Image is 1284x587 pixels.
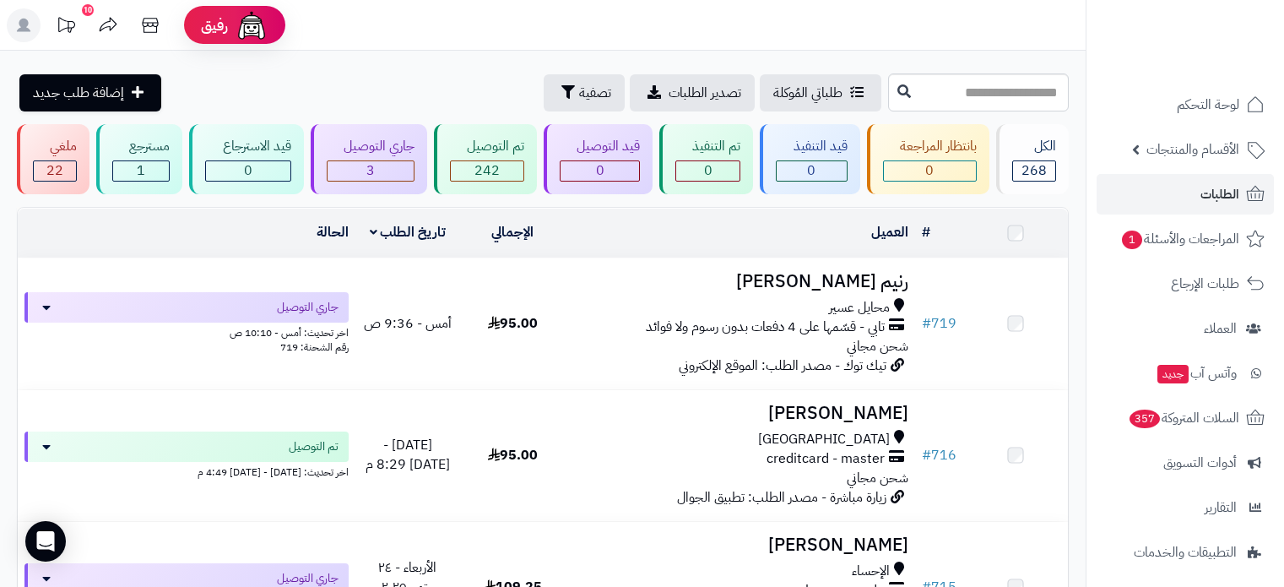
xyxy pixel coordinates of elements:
a: العملاء [1097,308,1274,349]
a: تحديثات المنصة [45,8,87,46]
span: تصدير الطلبات [669,83,741,103]
span: الإحساء [852,562,890,581]
span: المراجعات والأسئلة [1120,227,1239,251]
span: جاري التوصيل [277,299,339,316]
a: طلبات الإرجاع [1097,264,1274,304]
a: # [922,222,930,242]
span: جديد [1157,365,1189,383]
span: 0 [244,160,252,181]
a: قيد الاسترجاع 0 [186,124,306,194]
span: رفيق [201,15,228,35]
h3: [PERSON_NAME] [572,404,907,423]
a: #716 [922,445,956,465]
span: تصفية [579,83,611,103]
div: 22 [34,161,76,181]
div: 0 [676,161,740,181]
span: 1 [137,160,145,181]
span: شحن مجاني [847,336,908,356]
a: المراجعات والأسئلة1 [1097,219,1274,259]
span: # [922,445,931,465]
a: الإجمالي [491,222,534,242]
div: قيد التوصيل [560,137,640,156]
span: 1 [1122,231,1142,249]
a: تم التنفيذ 0 [656,124,756,194]
a: الكل268 [993,124,1072,194]
a: السلات المتروكة357 [1097,398,1274,438]
a: إضافة طلب جديد [19,74,161,111]
a: تاريخ الطلب [370,222,447,242]
a: أدوات التسويق [1097,443,1274,483]
span: وآتس آب [1156,361,1237,385]
span: طلبات الإرجاع [1171,272,1239,296]
a: قيد التوصيل 0 [540,124,656,194]
img: ai-face.png [235,8,268,42]
span: [GEOGRAPHIC_DATA] [758,430,890,449]
span: [DATE] - [DATE] 8:29 م [366,435,450,475]
div: الكل [1012,137,1056,156]
a: طلباتي المُوكلة [760,74,881,111]
span: طلباتي المُوكلة [773,83,842,103]
a: مسترجع 1 [93,124,186,194]
a: العميل [871,222,908,242]
span: رقم الشحنة: 719 [280,340,349,355]
a: #719 [922,313,956,334]
span: التطبيقات والخدمات [1134,541,1237,564]
span: creditcard - master [767,449,885,469]
a: تصدير الطلبات [630,74,755,111]
div: تم التنفيذ [675,137,740,156]
a: وآتس آبجديد [1097,353,1274,394]
span: إضافة طلب جديد [33,83,124,103]
div: مسترجع [112,137,170,156]
a: التقارير [1097,487,1274,528]
div: ملغي [33,137,77,156]
span: 95.00 [488,445,538,465]
span: تابي - قسّمها على 4 دفعات بدون رسوم ولا فوائد [646,318,885,337]
button: تصفية [544,74,625,111]
span: محايل عسير [829,298,890,318]
span: 3 [366,160,375,181]
span: الأقسام والمنتجات [1146,138,1239,161]
span: شحن مجاني [847,468,908,488]
div: اخر تحديث: [DATE] - [DATE] 4:49 م [24,462,349,480]
div: 3 [328,161,414,181]
div: اخر تحديث: أمس - 10:10 ص [24,323,349,340]
div: 0 [777,161,846,181]
a: قيد التنفيذ 0 [756,124,863,194]
span: 95.00 [488,313,538,334]
span: جاري التوصيل [277,570,339,587]
span: تم التوصيل [289,438,339,455]
div: بانتظار المراجعة [883,137,977,156]
span: 0 [704,160,712,181]
span: 22 [46,160,63,181]
div: 242 [451,161,523,181]
span: 0 [596,160,604,181]
a: ملغي 22 [14,124,93,194]
span: 242 [474,160,500,181]
div: Open Intercom Messenger [25,521,66,562]
a: تم التوصيل 242 [431,124,540,194]
span: 357 [1130,410,1160,428]
span: 0 [807,160,815,181]
span: لوحة التحكم [1177,93,1239,117]
a: الحالة [317,222,349,242]
a: بانتظار المراجعة 0 [864,124,993,194]
span: تيك توك - مصدر الطلب: الموقع الإلكتروني [679,356,886,376]
div: جاري التوصيل [327,137,414,156]
div: 0 [561,161,639,181]
div: 1 [113,161,169,181]
span: التقارير [1205,496,1237,519]
span: السلات المتروكة [1128,406,1239,430]
a: لوحة التحكم [1097,84,1274,125]
span: أمس - 9:36 ص [364,313,452,334]
span: أدوات التسويق [1163,451,1237,475]
h3: رنيم [PERSON_NAME] [572,272,907,291]
span: 268 [1021,160,1047,181]
div: تم التوصيل [450,137,524,156]
span: # [922,313,931,334]
img: logo-2.png [1169,47,1268,83]
span: الطلبات [1200,182,1239,206]
h3: [PERSON_NAME] [572,535,907,555]
div: 0 [884,161,976,181]
div: قيد التنفيذ [776,137,847,156]
span: زيارة مباشرة - مصدر الطلب: تطبيق الجوال [677,487,886,508]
